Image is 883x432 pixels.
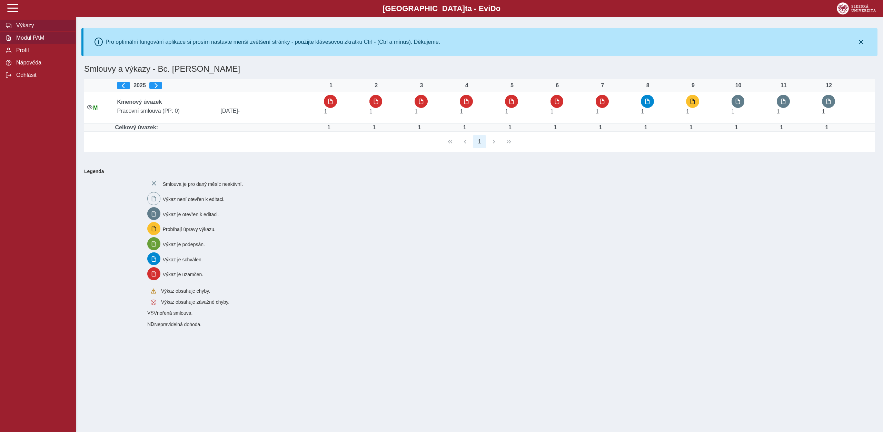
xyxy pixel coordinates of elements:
div: Úvazek : 8 h / den. 40 h / týden. [594,124,607,131]
span: Úvazek : 8 h / den. 40 h / týden. [732,109,735,114]
span: Údaje souhlasí s údaji v Magionu [93,105,98,111]
div: 5 [505,82,519,89]
div: 7 [596,82,609,89]
span: Úvazek : 8 h / den. 40 h / týden. [641,109,644,114]
span: Úvazek : 8 h / den. 40 h / týden. [369,109,373,114]
span: Výkaz obsahuje závažné chyby. [161,299,229,305]
span: Úvazek : 8 h / den. 40 h / týden. [505,109,508,114]
span: Výkaz obsahuje chyby. [161,288,210,294]
div: 3 [415,82,428,89]
div: 10 [732,82,745,89]
td: Celkový úvazek: [114,124,321,132]
span: Nepravidelná dohoda. [154,322,201,327]
b: Legenda [81,166,872,177]
span: Výkaz je uzamčen. [163,272,204,277]
div: Úvazek : 8 h / den. 40 h / týden. [684,124,698,131]
span: Smlouva vnořená do kmene [147,321,154,327]
button: 1 [473,135,486,148]
div: Úvazek : 8 h / den. 40 h / týden. [503,124,517,131]
div: 1 [324,82,338,89]
span: Úvazek : 8 h / den. 40 h / týden. [777,109,780,114]
span: Úvazek : 8 h / den. 40 h / týden. [324,109,327,114]
div: 2 [369,82,383,89]
span: o [496,4,501,13]
span: Úvazek : 8 h / den. 40 h / týden. [686,109,689,114]
div: Úvazek : 8 h / den. 40 h / týden. [639,124,653,131]
i: Smlouva je aktivní [87,104,92,110]
span: Profil [14,47,70,53]
div: 2025 [117,82,318,89]
span: Smlouva je pro daný měsíc neaktivní. [163,181,243,187]
h1: Smlouvy a výkazy - Bc. [PERSON_NAME] [81,61,745,77]
b: Kmenový úvazek [117,99,162,105]
span: Úvazek : 8 h / den. 40 h / týden. [460,109,463,114]
b: [GEOGRAPHIC_DATA] a - Evi [21,4,862,13]
span: Výkazy [14,22,70,29]
span: Úvazek : 8 h / den. 40 h / týden. [822,109,825,114]
div: Úvazek : 8 h / den. 40 h / týden. [322,124,336,131]
span: Výkaz je otevřen k editaci. [163,211,219,217]
div: Úvazek : 8 h / den. 40 h / týden. [458,124,472,131]
span: Výkaz není otevřen k editaci. [163,197,225,202]
div: 11 [777,82,791,89]
span: Výkaz je podepsán. [163,242,205,247]
span: D [490,4,496,13]
div: 4 [460,82,474,89]
span: - [238,108,240,114]
div: Úvazek : 8 h / den. 40 h / týden. [413,124,426,131]
span: Odhlásit [14,72,70,78]
span: Vnořená smlouva. [154,310,193,316]
div: Úvazek : 8 h / den. 40 h / týden. [730,124,743,131]
span: Výkaz je schválen. [163,257,203,262]
div: Úvazek : 8 h / den. 40 h / týden. [548,124,562,131]
div: 6 [550,82,564,89]
span: Pracovní smlouva (PP: 0) [114,108,218,114]
span: Úvazek : 8 h / den. 40 h / týden. [596,109,599,114]
span: Úvazek : 8 h / den. 40 h / týden. [415,109,418,114]
span: Probíhají úpravy výkazu. [163,227,216,232]
span: Úvazek : 8 h / den. 40 h / týden. [550,109,554,114]
span: Nápověda [14,60,70,66]
div: Úvazek : 8 h / den. 40 h / týden. [775,124,788,131]
span: Modul PAM [14,35,70,41]
div: 12 [822,82,836,89]
div: Úvazek : 8 h / den. 40 h / týden. [820,124,834,131]
img: logo_web_su.png [837,2,876,14]
div: 8 [641,82,655,89]
div: Úvazek : 8 h / den. 40 h / týden. [367,124,381,131]
span: t [465,4,467,13]
div: 9 [686,82,700,89]
span: Smlouva vnořená do kmene [147,310,154,315]
span: [DATE] [218,108,321,114]
div: Pro optimální fungování aplikace si prosím nastavte menší zvětšení stránky - použijte klávesovou ... [106,39,440,45]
